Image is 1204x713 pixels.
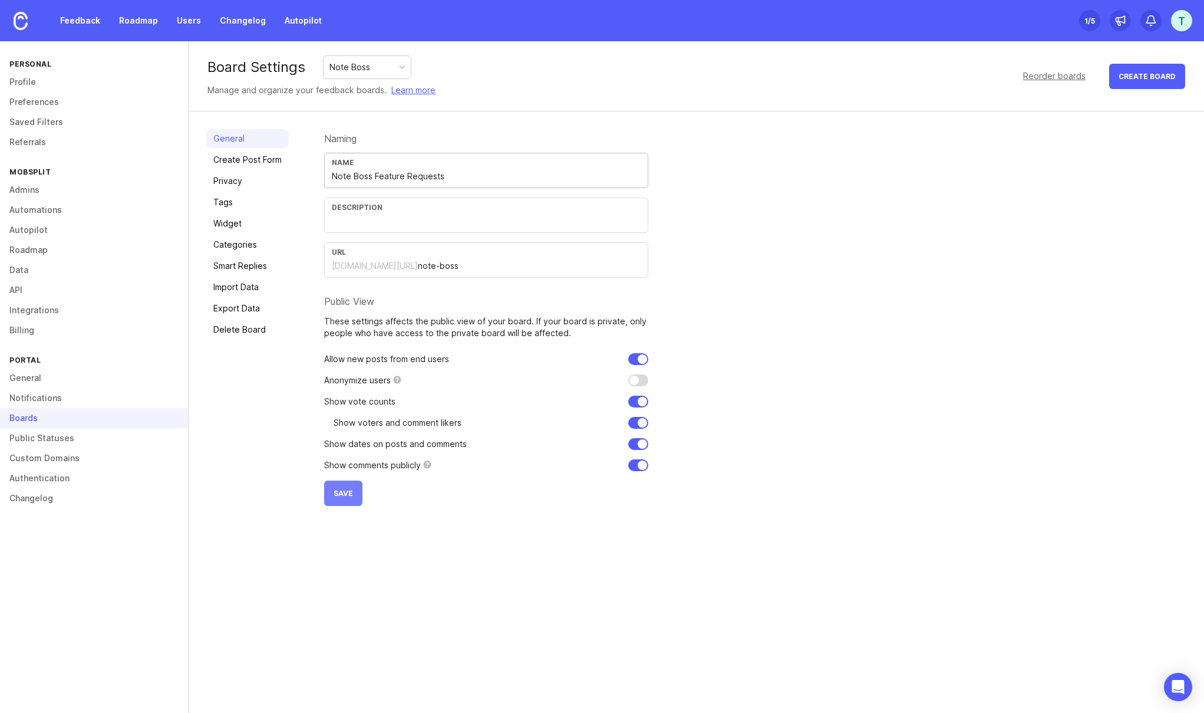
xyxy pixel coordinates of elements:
a: Export Data [206,299,289,318]
p: Anonymize users [324,374,391,386]
a: Changelog [213,10,273,31]
a: Import Data [206,278,289,297]
div: Reorder boards [1023,70,1086,83]
p: These settings affects the public view of your board. If your board is private, only people who h... [324,316,648,339]
div: Naming [324,134,648,143]
div: [DOMAIN_NAME][URL] [332,260,418,272]
div: Open Intercom Messenger [1164,673,1192,701]
a: Autopilot [278,10,329,31]
a: Privacy [206,172,289,190]
button: 1/5 [1079,10,1100,31]
p: Show dates on posts and comments [324,438,467,450]
a: Create Post Form [206,150,289,169]
span: Save [334,489,353,498]
p: Allow new posts from end users [324,353,449,365]
div: Manage and organize your feedback boards. [207,84,436,97]
a: Categories [206,235,289,254]
button: Save [324,481,362,506]
img: Canny Home [14,12,28,30]
a: Widget [206,214,289,233]
div: Board Settings [207,60,305,74]
span: Create Board [1119,72,1176,81]
div: Name [332,158,641,167]
p: Show comments publicly [324,459,421,471]
div: Public View [324,297,648,306]
div: Note Boss [329,61,370,74]
div: URL [332,248,641,257]
p: Show voters and comment likers [334,417,461,429]
a: Tags [206,193,289,212]
div: Description [332,203,641,212]
a: Feedback [53,10,107,31]
a: Users [170,10,208,31]
a: Roadmap [112,10,165,31]
a: Smart Replies [206,257,289,275]
div: 1 /5 [1084,12,1095,29]
a: Delete Board [206,320,289,339]
a: Learn more [391,84,436,97]
p: Show vote counts [324,396,395,408]
button: Create Board [1109,64,1185,89]
a: General [206,129,289,148]
button: T [1171,10,1192,31]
